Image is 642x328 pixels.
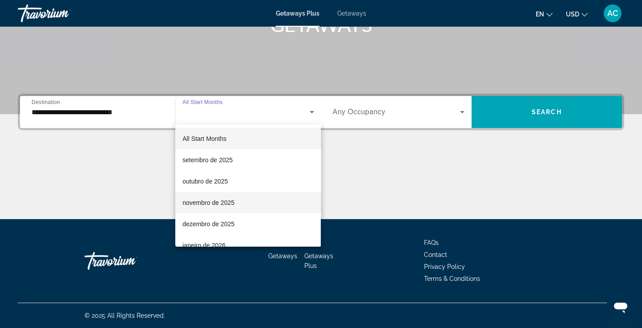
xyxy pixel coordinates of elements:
[182,135,226,142] span: All Start Months
[182,197,234,208] span: novembro de 2025
[182,176,228,187] span: outubro de 2025
[182,240,226,251] span: janeiro de 2026
[182,155,233,165] span: setembro de 2025
[606,292,635,321] iframe: Botão para abrir a janela de mensagens
[182,219,234,229] span: dezembro de 2025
